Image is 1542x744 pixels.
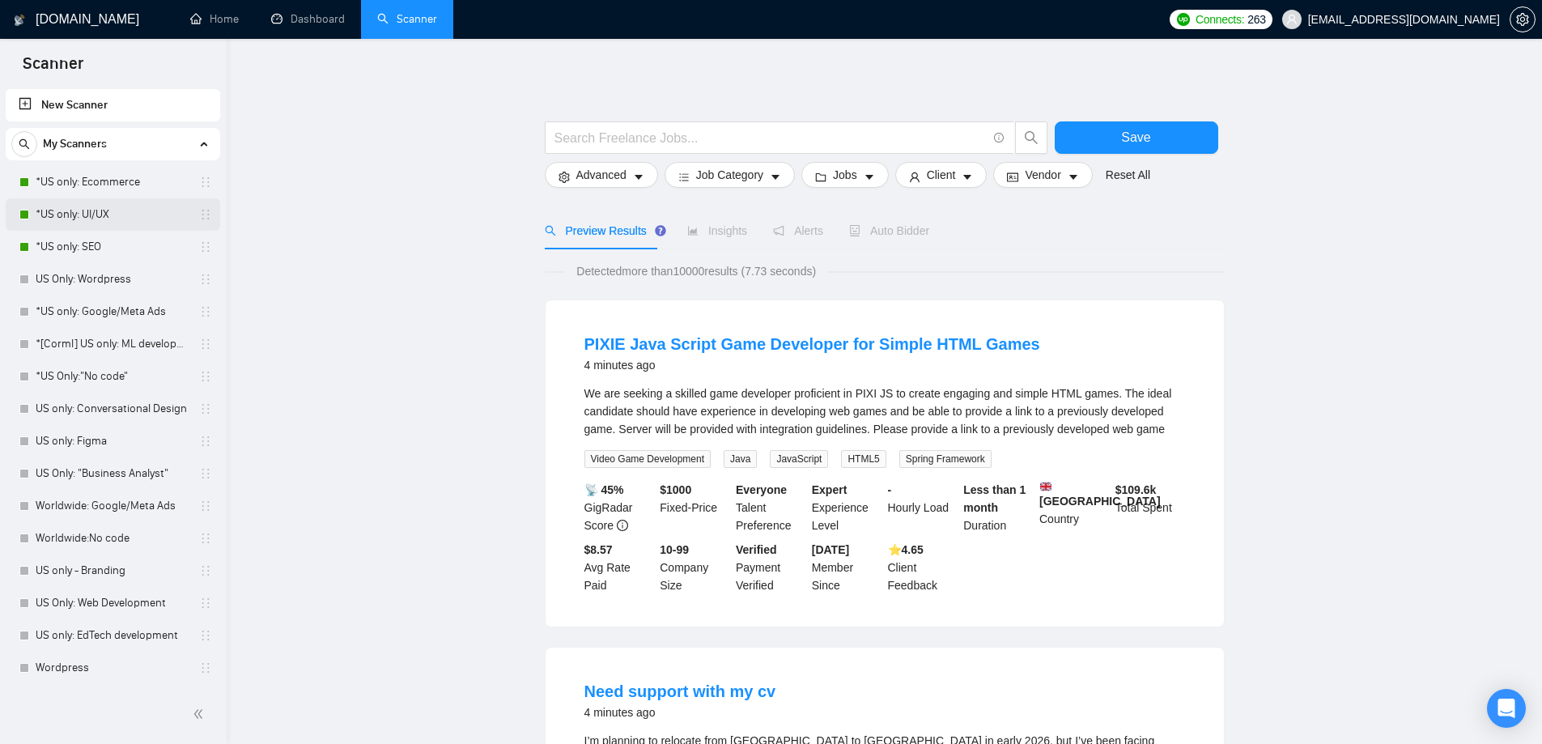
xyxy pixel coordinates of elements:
[1007,171,1018,183] span: idcard
[14,7,25,33] img: logo
[993,162,1092,188] button: idcardVendorcaret-down
[1115,483,1157,496] b: $ 109.6k
[36,555,189,587] a: US only - Branding
[633,171,644,183] span: caret-down
[36,360,189,393] a: *US Only:"No code"
[584,335,1040,353] a: PIXIE Java Script Game Developer for Simple HTML Games
[545,162,658,188] button: settingAdvancedcaret-down
[199,467,212,480] span: holder
[1036,481,1112,534] div: Country
[812,543,849,556] b: [DATE]
[199,629,212,642] span: holder
[199,370,212,383] span: holder
[36,457,189,490] a: US Only: "Business Analyst"
[584,450,712,468] span: Video Game Development
[733,481,809,534] div: Talent Preference
[36,522,189,555] a: Worldwide:No code
[773,225,784,236] span: notification
[565,262,827,280] span: Detected more than 10000 results (7.73 seconds)
[36,198,189,231] a: *US only: UI/UX
[199,273,212,286] span: holder
[199,305,212,318] span: holder
[1106,166,1150,184] a: Reset All
[1121,127,1150,147] span: Save
[1025,166,1060,184] span: Vendor
[36,619,189,652] a: US only: EdTech development
[36,231,189,263] a: *US only: SEO
[1112,481,1188,534] div: Total Spent
[733,541,809,594] div: Payment Verified
[1040,481,1051,492] img: 🇬🇧
[36,587,189,619] a: US Only: Web Development
[812,483,847,496] b: Expert
[36,652,189,684] a: Wordpress
[678,171,690,183] span: bars
[1016,130,1047,145] span: search
[1177,13,1190,26] img: upwork-logo.png
[660,483,691,496] b: $ 1000
[899,450,992,468] span: Spring Framework
[653,223,668,238] div: Tooltip anchor
[963,483,1026,514] b: Less than 1 month
[1055,121,1218,154] button: Save
[687,225,699,236] span: area-chart
[554,128,987,148] input: Search Freelance Jobs...
[849,225,860,236] span: robot
[1196,11,1244,28] span: Connects:
[736,543,777,556] b: Verified
[193,706,209,722] span: double-left
[833,166,857,184] span: Jobs
[696,166,763,184] span: Job Category
[1510,13,1536,26] a: setting
[885,541,961,594] div: Client Feedback
[687,224,747,237] span: Insights
[199,338,212,351] span: holder
[43,128,107,160] span: My Scanners
[199,564,212,577] span: holder
[1247,11,1265,28] span: 263
[199,240,212,253] span: holder
[576,166,627,184] span: Advanced
[841,450,886,468] span: HTML5
[36,684,189,716] a: Ed Tech
[581,541,657,594] div: Avg Rate Paid
[994,133,1005,143] span: info-circle
[801,162,889,188] button: folderJobscaret-down
[895,162,988,188] button: userClientcaret-down
[584,682,776,700] a: Need support with my cv
[11,131,37,157] button: search
[770,171,781,183] span: caret-down
[849,224,929,237] span: Auto Bidder
[888,543,924,556] b: ⭐️ 4.65
[581,481,657,534] div: GigRadar Score
[1068,171,1079,183] span: caret-down
[736,483,787,496] b: Everyone
[199,532,212,545] span: holder
[656,541,733,594] div: Company Size
[1015,121,1047,154] button: search
[809,481,885,534] div: Experience Level
[617,520,628,531] span: info-circle
[584,703,776,722] div: 4 minutes ago
[36,490,189,522] a: Worldwide: Google/Meta Ads
[10,52,96,86] span: Scanner
[773,224,823,237] span: Alerts
[36,166,189,198] a: *US only: Ecommerce
[199,597,212,610] span: holder
[660,543,689,556] b: 10-99
[199,500,212,512] span: holder
[199,402,212,415] span: holder
[199,661,212,674] span: holder
[545,224,661,237] span: Preview Results
[36,393,189,425] a: US only: Conversational Design
[377,12,437,26] a: searchScanner
[271,12,345,26] a: dashboardDashboard
[584,385,1185,438] div: We are seeking a skilled game developer proficient in PIXI JS to create engaging and simple HTML ...
[584,355,1040,375] div: 4 minutes ago
[809,541,885,594] div: Member Since
[770,450,828,468] span: JavaScript
[960,481,1036,534] div: Duration
[36,328,189,360] a: *[Corml] US only: ML development
[665,162,795,188] button: barsJob Categorycaret-down
[559,171,570,183] span: setting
